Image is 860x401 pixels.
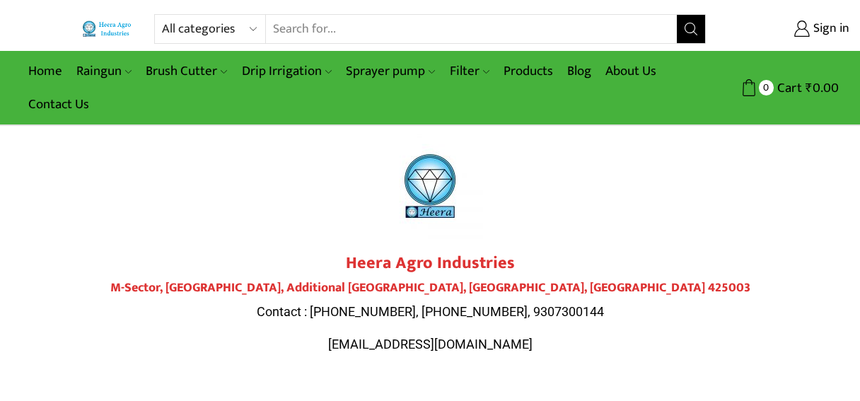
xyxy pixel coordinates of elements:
img: heera-logo-1000 [377,133,483,239]
a: Home [21,54,69,88]
span: Cart [774,79,802,98]
input: Search for... [266,15,677,43]
a: Products [496,54,560,88]
a: 0 Cart ₹0.00 [720,75,839,101]
strong: Heera Agro Industries [346,249,515,277]
span: Contact : [PHONE_NUMBER], [PHONE_NUMBER], 9307300144 [257,304,604,319]
a: Contact Us [21,88,96,121]
a: Sprayer pump [339,54,442,88]
a: Sign in [727,16,849,42]
h4: M-Sector, [GEOGRAPHIC_DATA], Additional [GEOGRAPHIC_DATA], [GEOGRAPHIC_DATA], [GEOGRAPHIC_DATA] 4... [34,281,826,296]
bdi: 0.00 [806,77,839,99]
a: About Us [598,54,663,88]
span: ₹ [806,77,813,99]
a: Filter [443,54,496,88]
a: Raingun [69,54,139,88]
a: Blog [560,54,598,88]
span: [EMAIL_ADDRESS][DOMAIN_NAME] [328,337,533,351]
button: Search button [677,15,705,43]
a: Drip Irrigation [235,54,339,88]
a: Brush Cutter [139,54,234,88]
span: 0 [759,80,774,95]
span: Sign in [810,20,849,38]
